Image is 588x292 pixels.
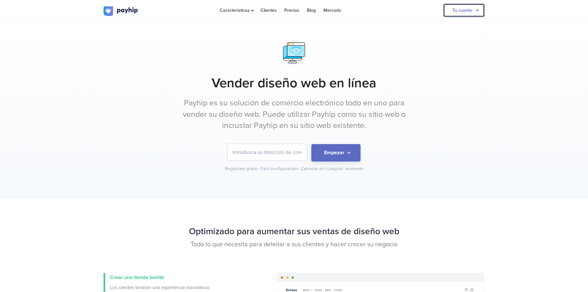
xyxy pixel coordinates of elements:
p: Payhip es su solución de comercio electrónico todo en uno para vender su diseño web. Puede utiliz... [175,97,413,131]
span: Crear una tienda bonita [110,274,164,281]
span: Características [220,8,253,13]
img: svg+xml;utf8,%3Csvg%20viewBox%3D%220%200%20100%20100%22%20xmlns%3D%22http%3A%2F%2Fwww.w3.org%2F20... [278,37,310,69]
div: Cancelar en cualquier momento [301,166,363,172]
span: • [297,166,299,171]
div: Regístrate gratis [225,166,259,172]
h1: Vender diseño web en línea [104,75,485,91]
a: Tu cuenta [443,3,485,17]
div: Fácil configuración [260,166,300,172]
span: • [257,166,259,171]
p: Todo lo que necesita para deleitar a sus clientes y hacer crecer su negocio [104,240,485,249]
input: Introduzca su dirección de correo electrónico [227,144,307,161]
img: logo.svg [104,6,139,16]
h2: Optimizado para aumentar sus ventas de diseño web [104,223,485,240]
button: Empezar [311,144,361,162]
